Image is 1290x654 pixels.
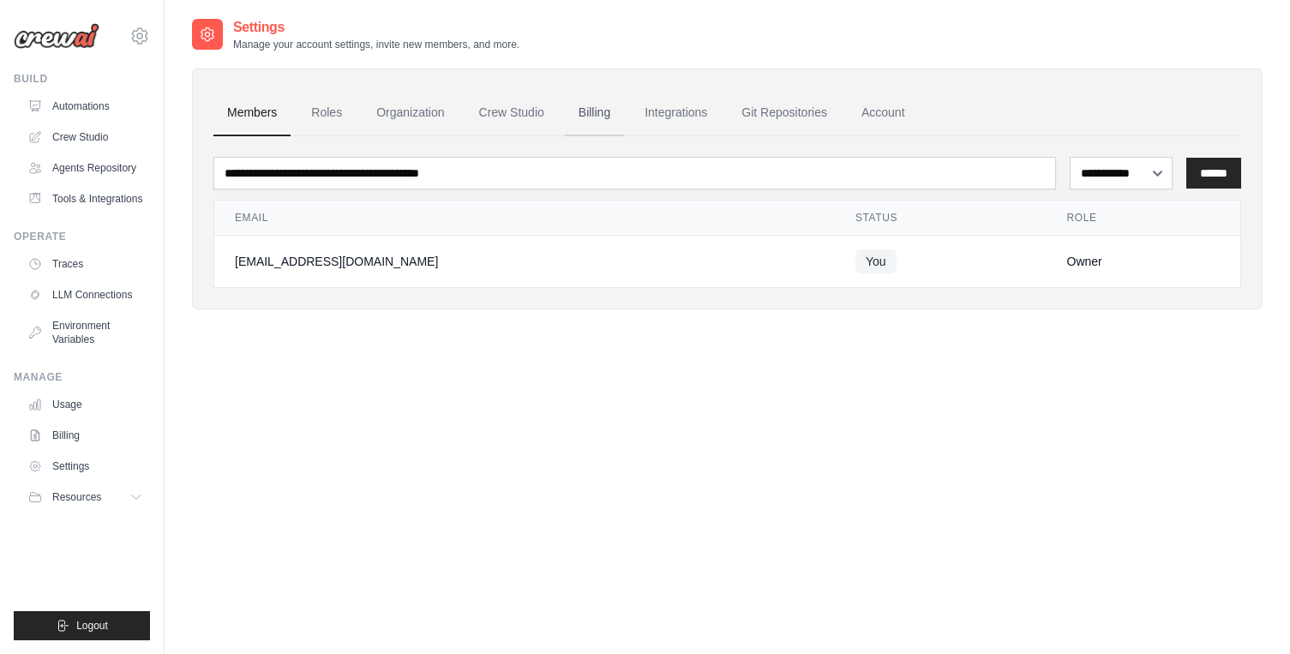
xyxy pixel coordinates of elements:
a: Usage [21,391,150,418]
button: Logout [14,611,150,640]
span: You [855,249,897,273]
a: Environment Variables [21,312,150,353]
a: Integrations [631,90,721,136]
a: Members [213,90,291,136]
a: Crew Studio [21,123,150,151]
span: Logout [76,619,108,633]
div: Operate [14,230,150,243]
th: Email [214,201,835,236]
a: Automations [21,93,150,120]
span: Resources [52,490,101,504]
th: Role [1047,201,1240,236]
th: Status [835,201,1047,236]
div: Manage [14,370,150,384]
div: [EMAIL_ADDRESS][DOMAIN_NAME] [235,253,814,270]
a: Organization [363,90,458,136]
a: LLM Connections [21,281,150,309]
a: Billing [565,90,624,136]
div: Owner [1067,253,1220,270]
a: Account [848,90,919,136]
a: Settings [21,453,150,480]
a: Crew Studio [465,90,558,136]
a: Git Repositories [728,90,841,136]
a: Billing [21,422,150,449]
a: Agents Repository [21,154,150,182]
a: Traces [21,250,150,278]
img: Logo [14,23,99,49]
div: Build [14,72,150,86]
a: Tools & Integrations [21,185,150,213]
button: Resources [21,483,150,511]
h2: Settings [233,17,519,38]
p: Manage your account settings, invite new members, and more. [233,38,519,51]
a: Roles [297,90,356,136]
